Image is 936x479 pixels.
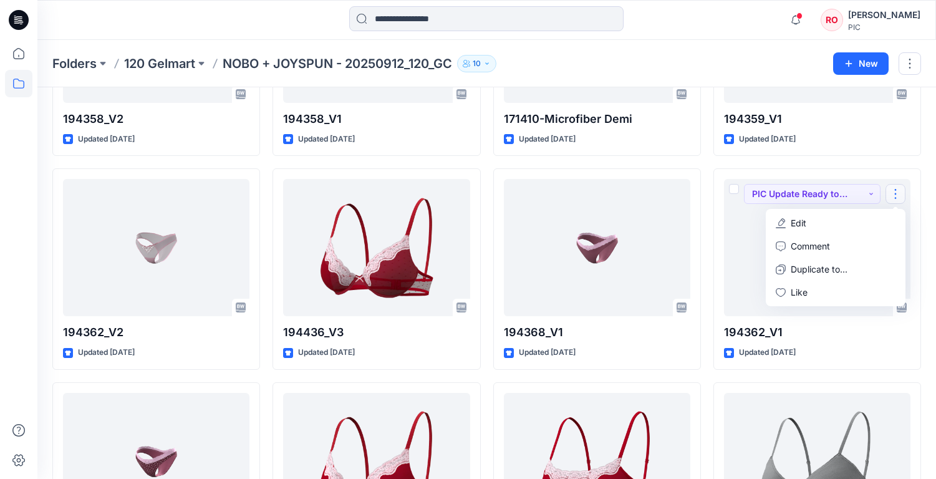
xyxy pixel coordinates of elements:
p: Updated [DATE] [519,346,576,359]
button: 10 [457,55,496,72]
p: Updated [DATE] [739,346,796,359]
a: 194436_V3 [283,179,470,316]
p: 194359_V1 [724,110,910,128]
p: 171410-Microfiber Demi [504,110,690,128]
p: Like [791,286,808,299]
p: Updated [DATE] [519,133,576,146]
a: Folders [52,55,97,72]
a: 194362_V2 [63,179,249,316]
p: 194436_V3 [283,324,470,341]
div: RO [821,9,843,31]
div: PIC [848,22,920,32]
div: [PERSON_NAME] [848,7,920,22]
a: 120 Gelmart [124,55,195,72]
p: 194368_V1 [504,324,690,341]
p: 194358_V2 [63,110,249,128]
p: 194362_V1 [724,324,910,341]
button: New [833,52,889,75]
p: Updated [DATE] [739,133,796,146]
p: Comment [791,239,830,253]
p: Duplicate to... [791,263,847,276]
p: Updated [DATE] [78,346,135,359]
a: Edit [768,211,903,235]
a: 194368_V1 [504,179,690,316]
a: 194362_V1 [724,179,910,316]
p: 194362_V2 [63,324,249,341]
p: 194358_V1 [283,110,470,128]
p: 10 [473,57,481,70]
p: Updated [DATE] [298,346,355,359]
p: Updated [DATE] [298,133,355,146]
p: Edit [791,216,806,230]
p: Updated [DATE] [78,133,135,146]
p: NOBO + JOYSPUN - 20250912_120_GC [223,55,452,72]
